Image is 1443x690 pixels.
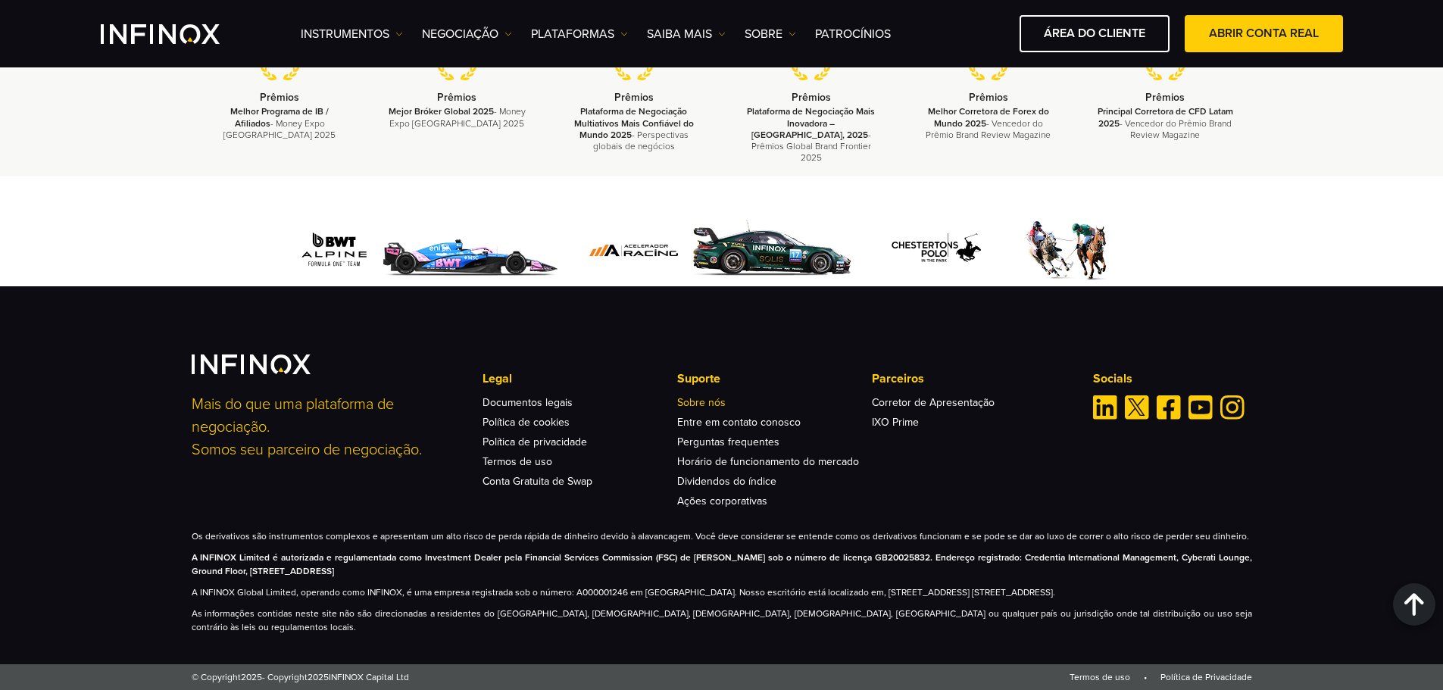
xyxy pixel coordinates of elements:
[742,106,881,164] p: - Prêmios Global Brand Frontier 2025
[1188,395,1213,420] a: Youtube
[483,396,573,409] a: Documentos legais
[422,25,512,43] a: NEGOCIAÇÃO
[792,91,831,104] strong: Prêmios
[1070,672,1130,682] a: Termos de uso
[677,475,776,488] a: Dividendos do índice
[872,370,1067,388] p: Parceiros
[677,416,801,429] a: Entre em contato conosco
[260,91,299,104] strong: Prêmios
[308,672,329,682] span: 2025
[872,416,919,429] a: IXO Prime
[1145,91,1185,104] strong: Prêmios
[969,91,1008,104] strong: Prêmios
[677,370,872,388] p: Suporte
[531,25,628,43] a: PLATAFORMAS
[192,552,1252,576] strong: A INFINOX Limited é autorizada e regulamentada como Investment Dealer pela Financial Services Com...
[483,370,677,388] p: Legal
[483,436,587,448] a: Política de privacidade
[1098,106,1233,128] strong: Principal Corretora de CFD Latam 2025
[483,455,552,468] a: Termos de uso
[192,607,1252,634] p: As informações contidas neste site não são direcionadas a residentes do [GEOGRAPHIC_DATA], [DEMOG...
[1093,395,1117,420] a: Linkedin
[614,91,654,104] strong: Prêmios
[647,25,726,43] a: Saiba mais
[677,396,726,409] a: Sobre nós
[1157,395,1181,420] a: Facebook
[483,475,592,488] a: Conta Gratuita de Swap
[677,436,779,448] a: Perguntas frequentes
[230,106,329,128] strong: Melhor Programa de IB / Afiliados
[1185,15,1343,52] a: ABRIR CONTA REAL
[872,396,995,409] a: Corretor de Apresentação
[919,106,1058,141] p: - Vencedor do Prêmio Brand Review Magazine
[574,106,694,139] strong: Plataforma de Negociação Multiativos Mais Confiável do Mundo 2025
[301,25,403,43] a: Instrumentos
[1125,395,1149,420] a: Twitter
[1093,370,1252,388] p: Socials
[241,672,262,682] span: 2025
[928,106,1049,128] strong: Melhor Corretora de Forex do Mundo 2025
[483,416,570,429] a: Política de cookies
[389,106,494,117] strong: Mejor Bróker Global 2025
[101,24,255,44] a: INFINOX Logo
[1220,395,1245,420] a: Instagram
[677,455,859,468] a: Horário de funcionamento do mercado
[1160,672,1252,682] a: Política de Privacidade
[1132,672,1158,682] span: •
[747,106,875,139] strong: Plataforma de Negociação Mais Inovadora – [GEOGRAPHIC_DATA], 2025
[437,91,476,104] strong: Prêmios
[192,393,457,461] p: Mais do que uma plataforma de negociação. Somos seu parceiro de negociação.
[1020,15,1170,52] a: ÁREA DO CLIENTE
[815,25,891,43] a: Patrocínios
[677,495,767,507] a: Ações corporativas
[211,106,350,141] p: - Money Expo [GEOGRAPHIC_DATA] 2025
[192,670,409,684] span: © Copyright - Copyright INFINOX Capital Ltd
[192,585,1252,599] p: A INFINOX Global Limited, operando como INFINOX, é uma empresa registrada sob o número: A00000124...
[1095,106,1235,141] p: - Vencedor do Prêmio Brand Review Magazine
[192,529,1252,543] p: Os derivativos são instrumentos complexos e apresentam um alto risco de perda rápida de dinheiro ...
[564,106,704,152] p: - Perspectivas globais de negócios
[387,106,526,129] p: - Money Expo [GEOGRAPHIC_DATA] 2025
[745,25,796,43] a: SOBRE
